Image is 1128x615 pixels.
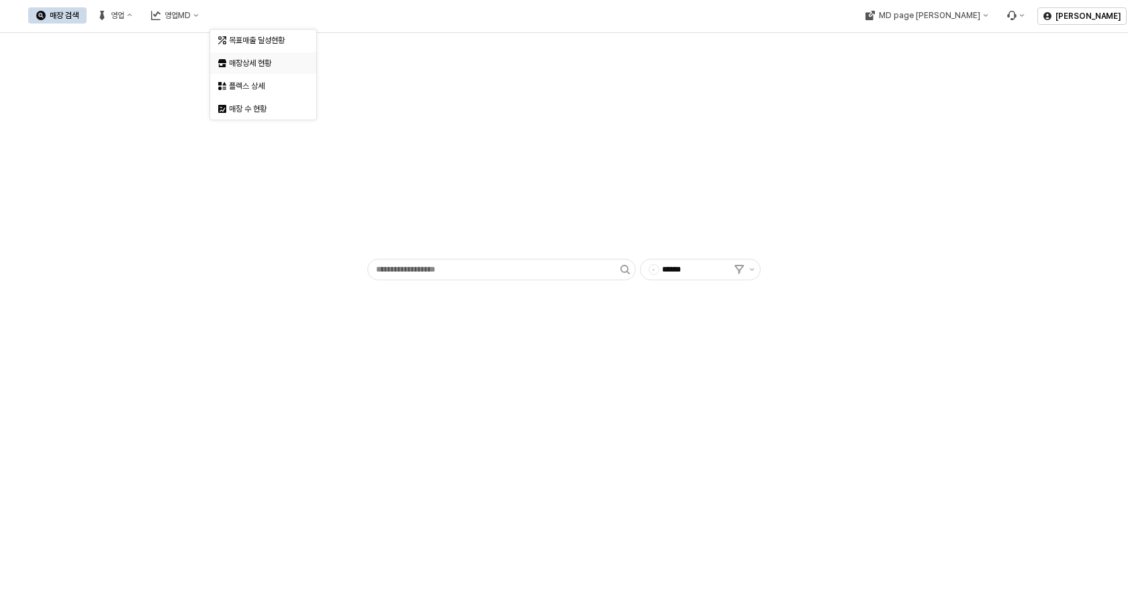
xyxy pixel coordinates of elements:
div: MD page [PERSON_NAME] [878,11,980,20]
button: 매장 검색 [28,7,87,24]
span: - [649,265,659,274]
div: 영업 [111,11,124,20]
p: [PERSON_NAME] [1055,11,1121,22]
button: [PERSON_NAME] [1037,7,1127,25]
div: Select an option [210,29,316,120]
div: 매장상세 현황 [229,58,300,69]
div: Menu item 6 [998,7,1032,24]
button: MD page [PERSON_NAME] [857,7,996,24]
div: 매장 수 현황 [229,104,300,114]
div: MD page 이동 [857,7,996,24]
button: 영업MD [143,7,207,24]
div: 영업MD [164,11,191,20]
button: 영업 [89,7,140,24]
div: 플렉스 상세 [229,81,300,91]
button: 제안 사항 표시 [744,259,760,280]
div: 매장 검색 [50,11,79,20]
div: 목표매출 달성현황 [229,35,300,46]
